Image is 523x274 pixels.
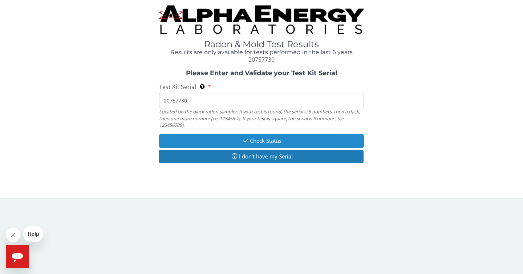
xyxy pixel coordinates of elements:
[23,226,43,242] iframe: Message from company
[6,245,29,268] iframe: Button to launch messaging window
[6,227,20,242] iframe: Close message
[159,134,364,148] button: Check Status
[159,5,364,34] img: TightCrop.jpg
[159,150,364,163] button: I don't have my Serial
[159,108,364,128] div: Located on the black radon sampler. If your test is round, the serial is 6 numbers, then a dash, ...
[159,83,196,91] span: Test Kit Serial
[186,69,337,77] strong: Please Enter and Validate your Test Kit Serial
[248,56,275,64] span: 20757730
[159,49,364,56] h4: Results are only available for tests performed in the last 6 years
[159,40,364,49] h1: Radon & Mold Test Results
